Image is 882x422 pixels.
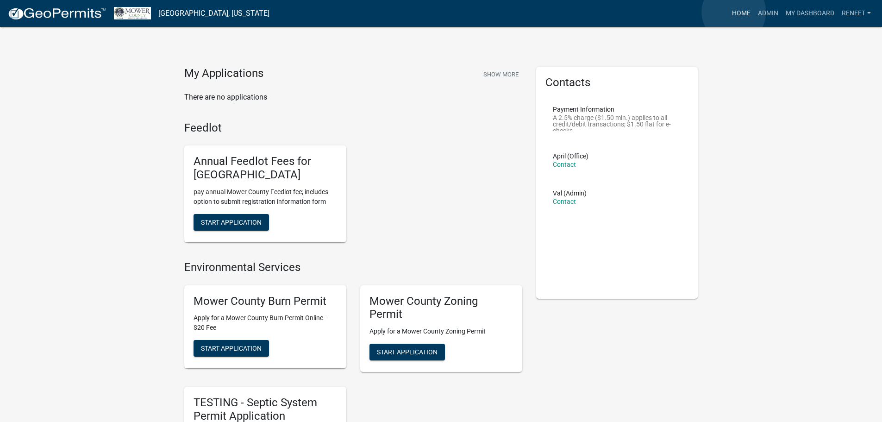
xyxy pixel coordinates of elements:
a: Contact [553,161,576,168]
img: Mower County, Minnesota [114,7,151,19]
p: Apply for a Mower County Zoning Permit [369,327,513,336]
p: Payment Information [553,106,682,113]
a: [GEOGRAPHIC_DATA], [US_STATE] [158,6,269,21]
h5: Mower County Zoning Permit [369,295,513,321]
a: My Dashboard [782,5,838,22]
h4: Environmental Services [184,261,522,274]
h5: Mower County Burn Permit [194,295,337,308]
button: Start Application [194,340,269,357]
button: Show More [480,67,522,82]
a: Admin [754,5,782,22]
a: reneet [838,5,875,22]
h5: Annual Feedlot Fees for [GEOGRAPHIC_DATA] [194,155,337,182]
p: Apply for a Mower County Burn Permit Online - $20 Fee [194,313,337,333]
p: Val (Admin) [553,190,587,196]
button: Start Application [194,214,269,231]
span: Start Application [201,345,262,352]
p: pay annual Mower County Feedlot fee; includes option to submit registration information form [194,187,337,207]
h5: Contacts [545,76,689,89]
button: Start Application [369,344,445,360]
h4: Feedlot [184,121,522,135]
span: Start Application [201,218,262,226]
a: Home [728,5,754,22]
p: A 2.5% charge ($1.50 min.) applies to all credit/debit transactions; $1.50 flat for e-checks [553,114,682,131]
a: Contact [553,198,576,205]
span: Start Application [377,348,438,356]
p: April (Office) [553,153,588,159]
h4: My Applications [184,67,263,81]
p: There are no applications [184,92,522,103]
